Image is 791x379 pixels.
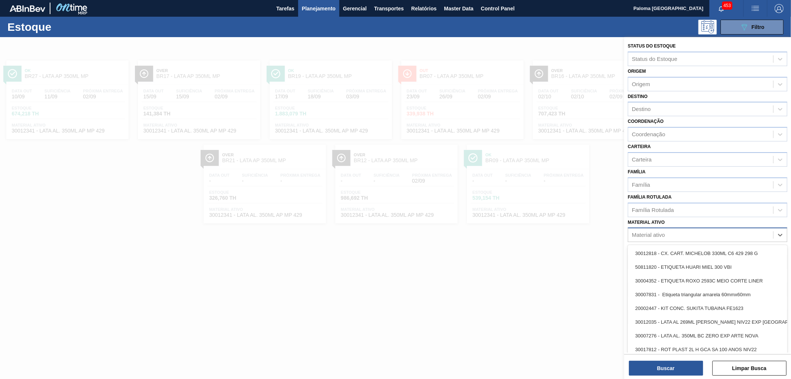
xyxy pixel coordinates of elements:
span: 453 [722,1,732,10]
div: 20002447 - KIT CONC. SUKITA TUBAINA FE1623 [628,301,787,315]
div: 30007831 - Etiqueta triangular amarela 60mmx60mm [628,288,787,301]
label: Família [628,169,646,174]
div: Destino [632,106,651,112]
span: Tarefas [276,4,294,13]
span: Control Panel [481,4,515,13]
label: Destino [628,94,647,99]
div: Família Rotulada [632,207,674,213]
label: Família Rotulada [628,195,672,200]
div: Status do Estoque [632,56,678,62]
span: Relatórios [411,4,436,13]
img: Logout [775,4,784,13]
span: Filtro [752,24,765,30]
div: 30012818 - CX. CART. MICHELOB 330ML C6 429 298 G [628,246,787,260]
span: Planejamento [302,4,336,13]
label: Origem [628,69,646,74]
label: Coordenação [628,119,664,124]
span: Master Data [444,4,473,13]
div: 50811820 - ETIQUETA HUARI MIEL 300 VBI [628,260,787,274]
div: Pogramando: nenhum usuário selecionado [698,20,717,35]
button: Notificações [709,3,733,14]
div: 30007276 - LATA AL. 350ML BC ZERO EXP ARTE NOVA [628,329,787,343]
div: 30017812 - ROT PLAST 2L H GCA SA 100 ANOS NIV22 [628,343,787,356]
label: Status do Estoque [628,43,676,49]
img: TNhmsLtSVTkK8tSr43FrP2fwEKptu5GPRR3wAAAABJRU5ErkJggg== [10,5,45,12]
span: Transportes [374,4,404,13]
label: Carteira [628,144,651,149]
span: Gerencial [343,4,367,13]
div: Carteira [632,156,652,163]
div: Origem [632,81,650,87]
div: Coordenação [632,131,665,138]
button: Filtro [721,20,784,35]
label: Material ativo [628,220,665,225]
h1: Estoque [7,23,120,31]
div: Material ativo [632,232,665,238]
div: Família [632,182,650,188]
img: userActions [751,4,760,13]
div: 30004352 - ETIQUETA ROXO 2593C MEIO CORTE LINER [628,274,787,288]
div: 30012035 - LATA AL 269ML [PERSON_NAME] NIV22 EXP [GEOGRAPHIC_DATA] [628,315,787,329]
